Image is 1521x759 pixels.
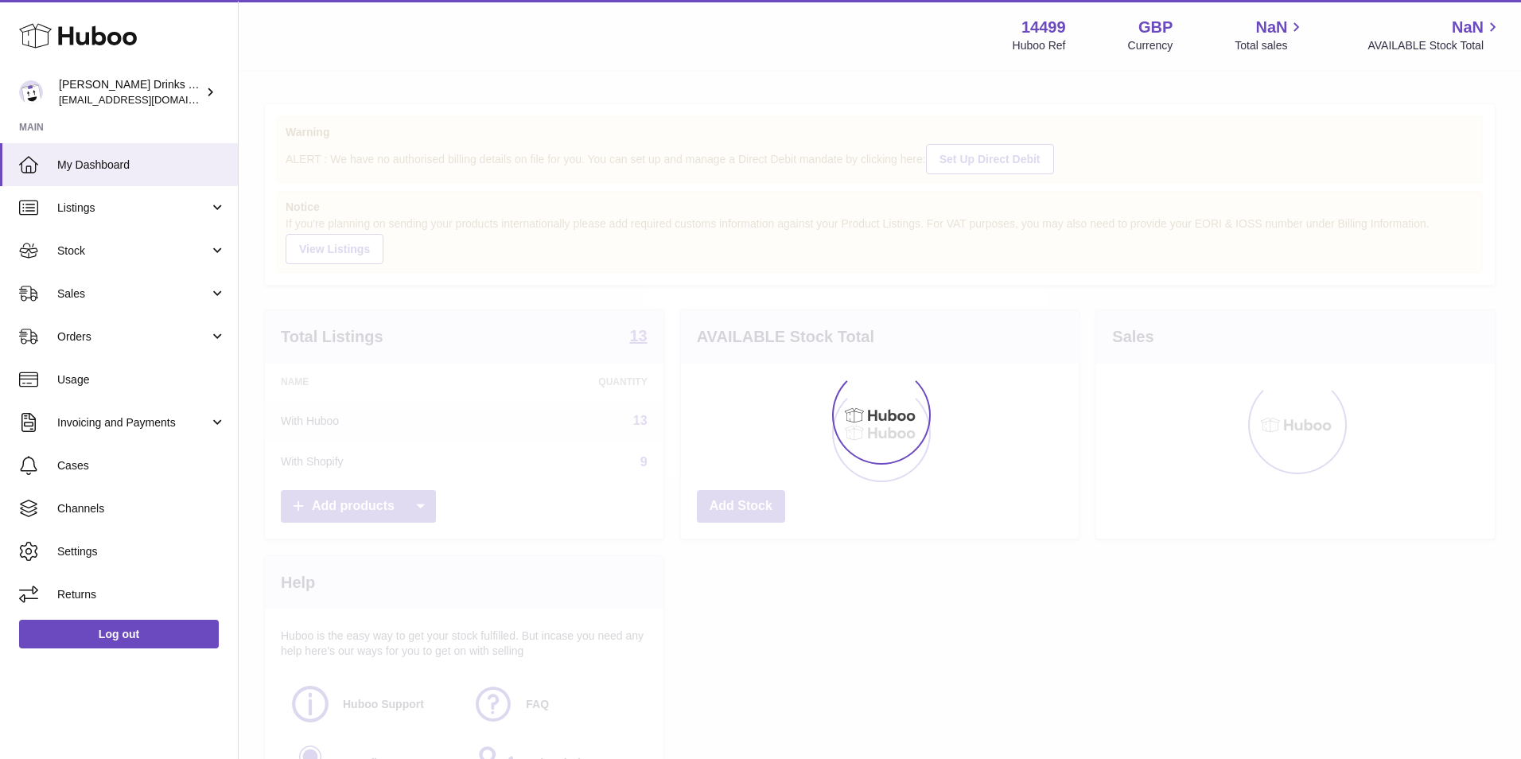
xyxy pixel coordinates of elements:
span: Total sales [1235,38,1305,53]
strong: GBP [1138,17,1173,38]
strong: 14499 [1021,17,1066,38]
div: [PERSON_NAME] Drinks LTD (t/a Zooz) [59,77,202,107]
span: NaN [1255,17,1287,38]
img: internalAdmin-14499@internal.huboo.com [19,80,43,104]
span: Channels [57,501,226,516]
a: NaN AVAILABLE Stock Total [1367,17,1502,53]
span: [EMAIL_ADDRESS][DOMAIN_NAME] [59,93,234,106]
span: Orders [57,329,209,344]
span: Returns [57,587,226,602]
span: Sales [57,286,209,302]
span: Cases [57,458,226,473]
span: Usage [57,372,226,387]
span: Stock [57,243,209,259]
span: AVAILABLE Stock Total [1367,38,1502,53]
span: My Dashboard [57,158,226,173]
span: NaN [1452,17,1484,38]
span: Settings [57,544,226,559]
span: Invoicing and Payments [57,415,209,430]
a: Log out [19,620,219,648]
div: Huboo Ref [1013,38,1066,53]
div: Currency [1128,38,1173,53]
span: Listings [57,200,209,216]
a: NaN Total sales [1235,17,1305,53]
